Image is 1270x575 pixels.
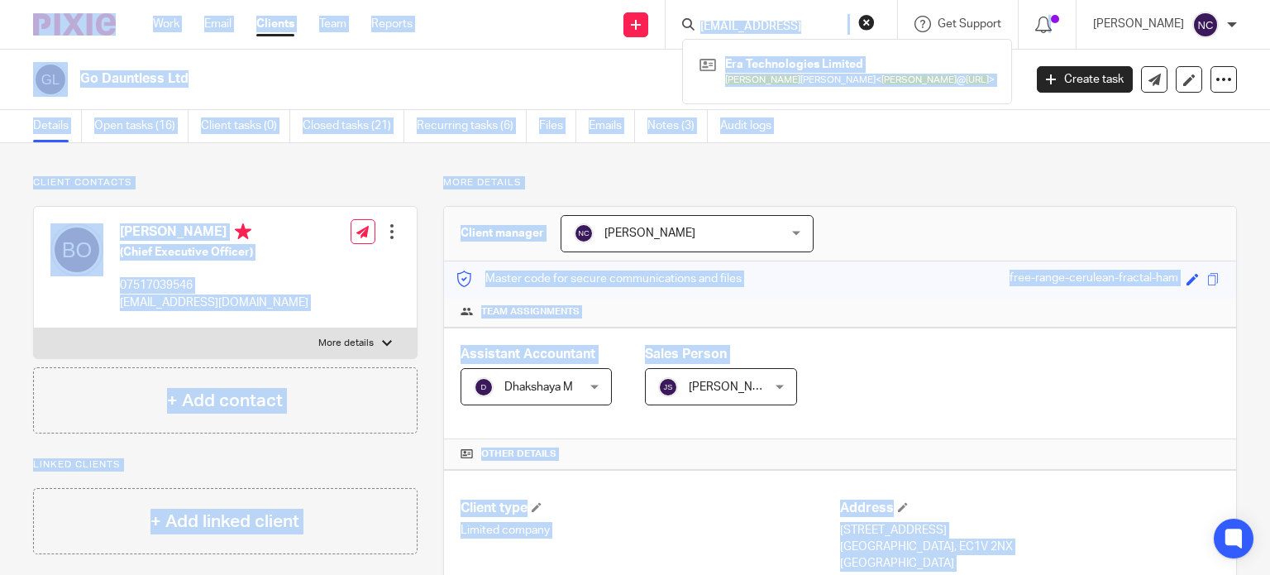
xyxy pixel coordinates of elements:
span: Get Support [938,18,1001,30]
a: Client tasks (0) [201,110,290,142]
h4: [PERSON_NAME] [120,223,308,244]
h4: + Add linked client [150,509,299,534]
h2: Go Dauntless Ltd [80,70,826,88]
p: 07517039546 [120,277,308,294]
p: [STREET_ADDRESS] [840,522,1220,539]
a: Email [204,16,232,32]
h4: Client type [461,500,840,517]
a: Open tasks (16) [94,110,189,142]
p: Master code for secure communications and files [456,271,742,287]
img: svg%3E [658,377,678,397]
p: [GEOGRAPHIC_DATA] [840,555,1220,572]
div: free-range-cerulean-fractal-ham [1010,270,1178,289]
p: More details [443,176,1237,189]
span: Team assignments [481,305,580,319]
p: [GEOGRAPHIC_DATA], EC1V 2NX [840,539,1220,555]
img: svg%3E [1192,12,1219,38]
span: Other details [481,448,556,461]
a: Closed tasks (21) [303,110,404,142]
p: [PERSON_NAME] [1093,16,1184,32]
p: Client contacts [33,176,418,189]
h5: (Chief Executive Officer) [120,244,308,261]
img: svg%3E [50,223,103,276]
a: Clients [256,16,294,32]
p: Linked clients [33,458,418,472]
input: Search [699,20,847,35]
span: [PERSON_NAME] [689,381,780,393]
a: Create task [1037,66,1133,93]
button: Clear [858,14,875,31]
img: svg%3E [33,62,68,97]
span: Dhakshaya M [504,381,573,393]
a: Reports [371,16,413,32]
a: Audit logs [720,110,784,142]
h4: Address [840,500,1220,517]
span: [PERSON_NAME] [604,228,695,239]
a: Details [33,110,82,142]
img: svg%3E [474,377,494,397]
a: Work [153,16,179,32]
img: svg%3E [574,223,594,243]
a: Recurring tasks (6) [417,110,527,142]
img: Pixie [33,13,116,36]
h3: Client manager [461,225,544,242]
a: Team [319,16,346,32]
a: Emails [589,110,635,142]
span: Sales Person [645,347,727,361]
p: [EMAIL_ADDRESS][DOMAIN_NAME] [120,295,308,311]
h4: + Add contact [167,388,283,414]
a: Files [539,110,576,142]
p: More details [318,337,374,350]
i: Primary [235,223,251,240]
a: Notes (3) [647,110,708,142]
p: Limited company [461,522,840,539]
span: Assistant Accountant [461,347,595,361]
